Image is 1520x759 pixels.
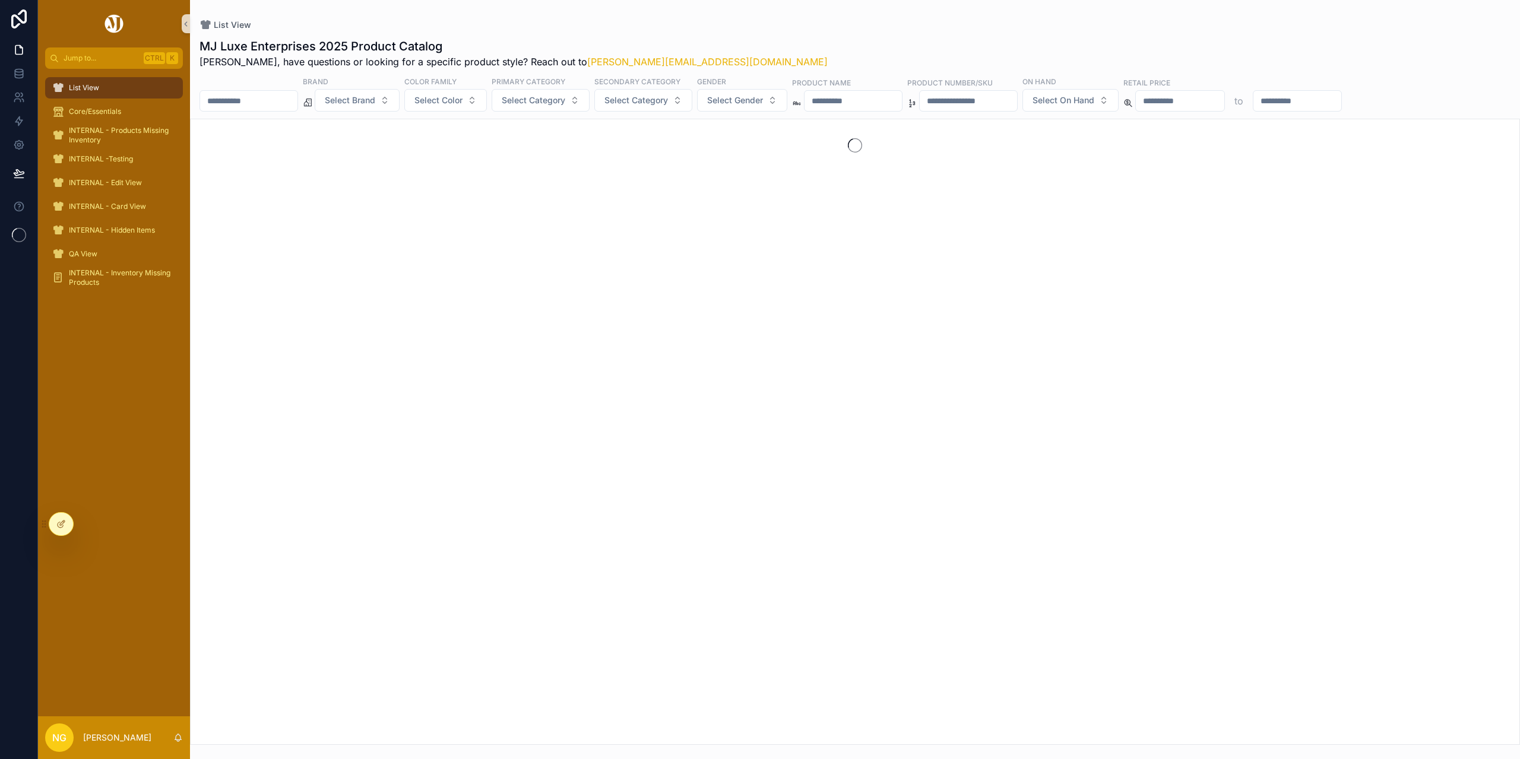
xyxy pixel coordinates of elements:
[45,267,183,288] a: INTERNAL - Inventory Missing Products
[404,89,487,112] button: Select Button
[1022,89,1119,112] button: Select Button
[45,101,183,122] a: Core/Essentials
[69,154,133,164] span: INTERNAL -Testing
[45,243,183,265] a: QA View
[69,178,142,188] span: INTERNAL - Edit View
[45,196,183,217] a: INTERNAL - Card View
[1033,94,1094,106] span: Select On Hand
[1234,94,1243,108] p: to
[214,19,251,31] span: List View
[45,220,183,241] a: INTERNAL - Hidden Items
[907,77,993,88] label: Product Number/SKU
[69,249,97,259] span: QA View
[38,69,190,304] div: scrollable content
[697,89,787,112] button: Select Button
[404,76,457,87] label: Color Family
[604,94,668,106] span: Select Category
[45,172,183,193] a: INTERNAL - Edit View
[587,56,828,68] a: [PERSON_NAME][EMAIL_ADDRESS][DOMAIN_NAME]
[199,19,251,31] a: List View
[64,53,139,63] span: Jump to...
[199,55,828,69] span: [PERSON_NAME], have questions or looking for a specific product style? Reach out to
[303,76,328,87] label: Brand
[69,268,171,287] span: INTERNAL - Inventory Missing Products
[45,77,183,99] a: List View
[325,94,375,106] span: Select Brand
[52,731,66,745] span: NG
[144,52,165,64] span: Ctrl
[45,47,183,69] button: Jump to...CtrlK
[83,732,151,744] p: [PERSON_NAME]
[45,148,183,170] a: INTERNAL -Testing
[103,14,125,33] img: App logo
[1123,77,1170,88] label: Retail Price
[1022,76,1056,87] label: On Hand
[697,76,726,87] label: Gender
[315,89,400,112] button: Select Button
[69,226,155,235] span: INTERNAL - Hidden Items
[45,125,183,146] a: INTERNAL - Products Missing Inventory
[199,38,828,55] h1: MJ Luxe Enterprises 2025 Product Catalog
[69,83,99,93] span: List View
[594,76,680,87] label: Secondary Category
[167,53,177,63] span: K
[792,77,851,88] label: Product Name
[594,89,692,112] button: Select Button
[502,94,565,106] span: Select Category
[707,94,763,106] span: Select Gender
[69,107,121,116] span: Core/Essentials
[414,94,463,106] span: Select Color
[492,76,565,87] label: Primary Category
[69,126,171,145] span: INTERNAL - Products Missing Inventory
[492,89,590,112] button: Select Button
[69,202,146,211] span: INTERNAL - Card View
